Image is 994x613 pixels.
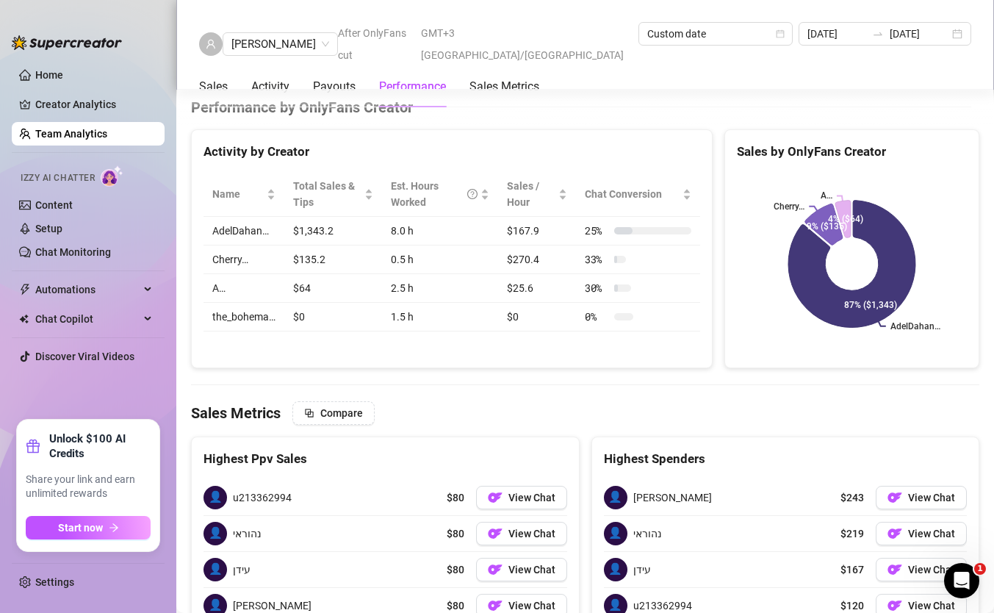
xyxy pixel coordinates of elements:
[585,309,608,325] span: 0 %
[604,449,968,469] div: Highest Spenders
[840,490,864,506] span: $243
[488,490,503,505] img: OF
[876,486,967,509] button: OFView Chat
[191,403,281,423] h4: Sales Metrics
[476,486,567,509] button: OFView Chat
[204,522,227,545] span: 👤
[233,526,262,542] span: נהוראי
[206,39,216,49] span: user
[887,598,902,613] img: OF
[204,558,227,581] span: 👤
[604,522,627,545] span: 👤
[887,526,902,541] img: OF
[447,562,464,578] span: $80
[576,172,700,217] th: Chat Conversion
[647,23,784,45] span: Custom date
[233,562,251,578] span: עידן
[737,142,967,162] div: Sales by OnlyFans Creator
[872,28,884,40] span: swap-right
[467,178,478,210] span: question-circle
[35,128,107,140] a: Team Analytics
[447,490,464,506] span: $80
[35,576,74,588] a: Settings
[807,26,867,42] input: Start date
[821,191,832,201] text: A…
[284,303,382,331] td: $0
[421,22,629,66] span: GMT+3 [GEOGRAPHIC_DATA]/[GEOGRAPHIC_DATA]
[35,278,140,301] span: Automations
[204,449,567,469] div: Highest Ppv Sales
[204,486,227,509] span: 👤
[498,172,576,217] th: Sales / Hour
[293,178,361,210] span: Total Sales & Tips
[313,78,356,96] div: Payouts
[633,526,662,542] span: נהוראי
[382,245,498,274] td: 0.5 h
[382,217,498,245] td: 8.0 h
[284,245,382,274] td: $135.2
[476,522,567,545] button: OFView Chat
[872,28,884,40] span: to
[944,563,979,598] iframe: Intercom live chat
[908,528,955,539] span: View Chat
[776,29,785,38] span: calendar
[191,97,979,118] h4: Performance by OnlyFans Creator
[35,246,111,258] a: Chat Monitoring
[585,251,608,268] span: 33 %
[199,78,228,96] div: Sales
[633,490,712,506] span: [PERSON_NAME]
[204,274,284,303] td: A…
[508,528,555,539] span: View Chat
[292,401,375,425] button: Compare
[101,165,123,187] img: AI Chatter
[382,303,498,331] td: 1.5 h
[382,274,498,303] td: 2.5 h
[498,245,576,274] td: $270.4
[21,171,95,185] span: Izzy AI Chatter
[26,516,151,539] button: Start nowarrow-right
[379,78,446,96] div: Performance
[876,522,967,545] button: OFView Chat
[26,473,151,501] span: Share your link and earn unlimited rewards
[508,600,555,612] span: View Chat
[284,217,382,245] td: $1,343.2
[19,314,29,324] img: Chat Copilot
[320,407,363,419] span: Compare
[26,439,40,454] span: gift
[585,280,608,296] span: 30 %
[908,600,955,612] span: View Chat
[233,490,292,506] span: u213362994
[251,78,289,96] div: Activity
[204,172,284,217] th: Name
[35,307,140,331] span: Chat Copilot
[604,486,627,509] span: 👤
[447,526,464,542] span: $80
[35,199,73,211] a: Content
[212,186,264,202] span: Name
[109,523,119,533] span: arrow-right
[908,564,955,576] span: View Chat
[604,558,627,581] span: 👤
[391,178,478,210] div: Est. Hours Worked
[890,26,949,42] input: End date
[12,35,122,50] img: logo-BBDzfeDw.svg
[840,526,864,542] span: $219
[508,492,555,503] span: View Chat
[585,223,608,239] span: 25 %
[231,33,329,55] span: ziv cherniak
[585,186,680,202] span: Chat Conversion
[284,172,382,217] th: Total Sales & Tips
[498,303,576,331] td: $0
[284,274,382,303] td: $64
[876,558,967,581] button: OFView Chat
[204,303,284,331] td: the_bohema…
[488,562,503,577] img: OF
[35,69,63,81] a: Home
[469,78,539,96] div: Sales Metrics
[304,408,314,418] span: block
